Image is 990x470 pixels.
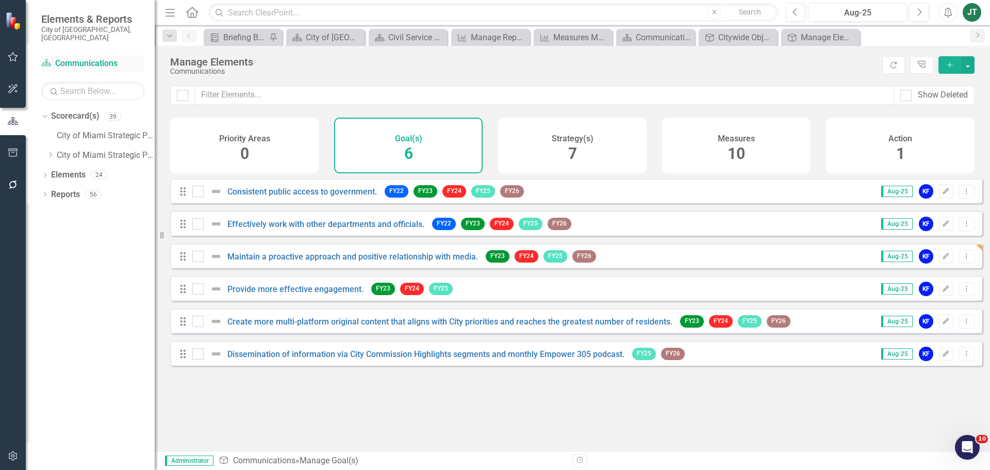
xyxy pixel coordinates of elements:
[519,218,542,230] span: FY25
[919,347,933,361] div: KF
[881,251,913,262] span: Aug-25
[548,218,571,230] span: FY26
[918,89,968,101] div: Show Deleted
[210,250,222,263] img: Not Defined
[227,317,672,327] a: Create more multi-platform original content that aligns with City priorities and reaches the grea...
[881,218,913,230] span: Aug-25
[718,31,774,44] div: Citywide Objectives, Department Goals, Strategy(s), Measures
[429,283,453,295] span: FY25
[194,86,894,105] input: Filter Elements...
[219,455,565,467] div: » Manage Goal(s)
[165,456,213,466] span: Administrator
[432,218,456,230] span: FY22
[896,144,905,163] span: 1
[955,435,980,460] iframe: Intercom live chat
[801,31,857,44] div: Manage Elements
[400,283,424,295] span: FY24
[919,314,933,329] div: KF
[718,134,755,143] h4: Measures
[385,185,408,197] span: FY22
[888,134,912,143] h4: Action
[442,185,466,197] span: FY24
[105,112,121,121] div: 39
[881,283,913,295] span: Aug-25
[490,218,514,230] span: FY24
[919,282,933,296] div: KF
[51,110,100,122] a: Scorecard(s)
[553,31,609,44] div: Measures Monthly (3-Periods) Report
[41,13,144,25] span: Elements & Reports
[680,315,704,327] span: FY23
[233,456,295,465] a: Communications
[5,12,23,30] img: ClearPoint Strategy
[170,68,877,75] div: Communications
[227,252,478,262] a: Maintain a proactive approach and positive relationship with media.
[227,284,364,294] a: Provide more effective engagement.
[210,185,222,198] img: Not Defined
[404,144,413,163] span: 6
[881,186,913,197] span: Aug-25
[812,7,903,19] div: Aug-25
[371,283,395,295] span: FY23
[632,348,656,360] span: FY25
[461,218,485,230] span: FY23
[919,217,933,231] div: KF
[170,56,877,68] div: Manage Elements
[919,249,933,264] div: KF
[41,25,144,42] small: City of [GEOGRAPHIC_DATA], [GEOGRAPHIC_DATA]
[515,250,538,262] span: FY24
[227,219,424,229] a: Effectively work with other departments and officials.
[784,31,857,44] a: Manage Elements
[536,31,609,44] a: Measures Monthly (3-Periods) Report
[963,3,981,22] button: JT
[227,349,624,359] a: Dissemination of information via City Commission Highlights segments and monthly Empower 305 podc...
[543,250,567,262] span: FY25
[41,58,144,70] a: Communications
[486,250,509,262] span: FY23
[41,82,144,100] input: Search Below...
[210,348,222,360] img: Not Defined
[568,144,577,163] span: 7
[808,3,907,22] button: Aug-25
[388,31,444,44] div: Civil Service Board
[500,185,524,197] span: FY26
[471,31,527,44] div: Manage Reports
[724,5,775,20] button: Search
[223,31,267,44] div: Briefing Books
[976,435,988,443] span: 10
[572,250,596,262] span: FY26
[701,31,774,44] a: Citywide Objectives, Department Goals, Strategy(s), Measures
[919,184,933,199] div: KF
[881,348,913,360] span: Aug-25
[636,31,692,44] div: Communications
[210,315,222,328] img: Not Defined
[881,316,913,327] span: Aug-25
[289,31,362,44] a: City of [GEOGRAPHIC_DATA]
[552,134,593,143] h4: Strategy(s)
[767,315,790,327] span: FY26
[51,189,80,201] a: Reports
[738,315,762,327] span: FY25
[454,31,527,44] a: Manage Reports
[219,134,270,143] h4: Priority Areas
[306,31,362,44] div: City of [GEOGRAPHIC_DATA]
[206,31,267,44] a: Briefing Books
[739,8,761,16] span: Search
[619,31,692,44] a: Communications
[661,348,685,360] span: FY26
[227,187,377,197] a: Consistent public access to government.
[471,185,495,197] span: FY25
[57,130,155,142] a: City of Miami Strategic Plan
[57,150,155,161] a: City of Miami Strategic Plan (NEW)
[414,185,437,197] span: FY23
[91,171,107,180] div: 24
[209,4,778,22] input: Search ClearPoint...
[240,144,249,163] span: 0
[371,31,444,44] a: Civil Service Board
[210,283,222,295] img: Not Defined
[85,190,102,199] div: 56
[395,134,422,143] h4: Goal(s)
[210,218,222,230] img: Not Defined
[51,169,86,181] a: Elements
[709,315,733,327] span: FY24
